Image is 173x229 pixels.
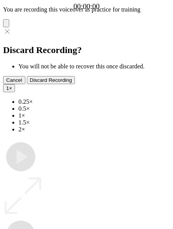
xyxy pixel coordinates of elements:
a: 00:00:00 [73,2,100,11]
li: 1.5× [18,119,170,126]
li: You will not be able to recover this once discarded. [18,63,170,70]
button: Discard Recording [27,76,75,84]
li: 0.5× [18,105,170,112]
button: 1× [3,84,15,92]
h2: Discard Recording? [3,45,170,55]
button: Cancel [3,76,25,84]
li: 1× [18,112,170,119]
li: 0.25× [18,98,170,105]
li: 2× [18,126,170,133]
p: You are recording this voiceover as practice for training [3,6,170,13]
span: 1 [6,85,9,91]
